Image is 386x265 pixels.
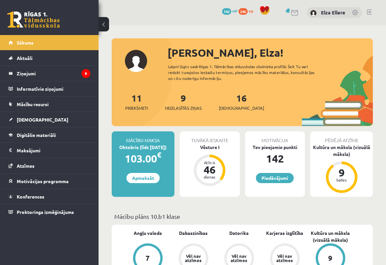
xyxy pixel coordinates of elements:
a: Sākums [9,35,90,50]
a: Angļu valoda [134,230,162,237]
a: Datorika [229,230,249,237]
i: 9 [81,69,90,78]
div: 9 [332,167,352,178]
a: 9Neizlasītās ziņas [165,92,202,111]
div: Vēsture I [180,144,240,151]
a: 16[DEMOGRAPHIC_DATA] [219,92,264,111]
a: Atzīmes [9,158,90,173]
div: Kultūra un māksla (vizuālā māksla) [310,144,373,158]
div: Laipni lūgts savā Rīgas 1. Tālmācības vidusskolas skolnieka profilā. Šeit Tu vari redzēt tuvojošo... [168,64,325,81]
span: Neizlasītās ziņas [165,105,202,111]
a: Dabaszinības [179,230,208,237]
div: Atlicis [200,161,219,164]
img: Elza Ellere [310,10,317,16]
a: Aktuāli [9,50,90,66]
span: [DEMOGRAPHIC_DATA] [17,117,68,123]
a: 11Priekšmeti [125,92,148,111]
legend: Maksājumi [17,143,90,158]
div: Oktobris (līdz [DATE]) [112,144,174,151]
span: Atzīmes [17,163,34,169]
a: Motivācijas programma [9,174,90,189]
p: Mācību plāns 10.b1 klase [114,212,370,221]
a: Maksājumi [9,143,90,158]
span: € [157,150,161,160]
div: Pēdējā atzīme [310,131,373,144]
a: Ziņojumi9 [9,66,90,81]
span: Motivācijas programma [17,178,69,184]
span: 246 [238,8,248,15]
span: 142 [222,8,231,15]
a: Vēsture I Atlicis 46 dienas [180,144,240,187]
a: Informatīvie ziņojumi [9,81,90,96]
span: mP [232,8,238,13]
a: Elza Ellere [321,9,345,16]
span: Konferences [17,194,44,199]
div: Vēl nav atzīmes [276,254,294,262]
div: [PERSON_NAME], Elza! [168,45,373,61]
div: 142 [245,151,305,166]
div: balles [332,178,352,182]
span: xp [249,8,253,13]
div: Mācību maksa [112,131,174,144]
a: [DEMOGRAPHIC_DATA] [9,112,90,127]
a: Piedāvājumi [256,173,294,183]
a: Karjeras izglītība [266,230,303,237]
div: Tuvākā ieskaite [180,131,240,144]
span: Proktoringa izmēģinājums [17,209,74,215]
div: 46 [200,164,219,175]
div: Tev pieejamie punkti [245,144,305,151]
span: [DEMOGRAPHIC_DATA] [219,105,264,111]
a: Mācību resursi [9,97,90,112]
legend: Ziņojumi [17,66,90,81]
span: Aktuāli [17,55,33,61]
a: Digitālie materiāli [9,127,90,142]
div: 9 [328,255,332,262]
div: 103.00 [112,151,174,166]
a: Konferences [9,189,90,204]
span: Mācību resursi [17,101,49,107]
a: Rīgas 1. Tālmācības vidusskola [7,11,60,28]
legend: Informatīvie ziņojumi [17,81,90,96]
div: Motivācija [245,131,305,144]
span: Priekšmeti [125,105,148,111]
a: 142 mP [222,8,238,13]
span: Digitālie materiāli [17,132,56,138]
a: 246 xp [238,8,256,13]
div: Vēl nav atzīmes [184,254,203,262]
div: dienas [200,175,219,179]
a: Kultūra un māksla (vizuālā māksla) 9 balles [310,144,373,194]
a: Proktoringa izmēģinājums [9,204,90,219]
div: 7 [146,255,150,262]
a: Apmaksāt [126,173,160,183]
div: Vēl nav atzīmes [230,254,248,262]
a: Kultūra un māksla (vizuālā māksla) [307,230,353,243]
span: Sākums [17,40,34,46]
